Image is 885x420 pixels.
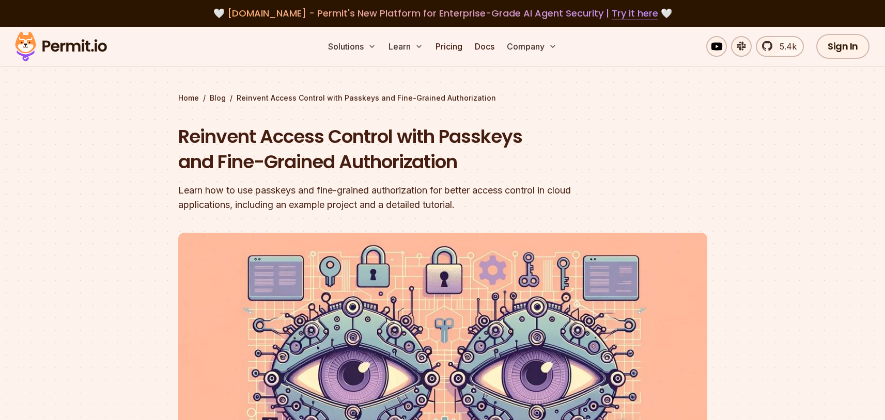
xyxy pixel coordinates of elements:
[773,40,797,53] span: 5.4k
[25,6,860,21] div: 🤍 🤍
[384,36,427,57] button: Learn
[10,29,112,64] img: Permit logo
[431,36,467,57] a: Pricing
[612,7,658,20] a: Try it here
[178,93,199,103] a: Home
[210,93,226,103] a: Blog
[471,36,499,57] a: Docs
[503,36,561,57] button: Company
[756,36,804,57] a: 5.4k
[178,124,575,175] h1: Reinvent Access Control with Passkeys and Fine-Grained Authorization
[227,7,658,20] span: [DOMAIN_NAME] - Permit's New Platform for Enterprise-Grade AI Agent Security |
[324,36,380,57] button: Solutions
[178,183,575,212] div: Learn how to use passkeys and fine-grained authorization for better access control in cloud appli...
[178,93,707,103] div: / /
[816,34,870,59] a: Sign In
